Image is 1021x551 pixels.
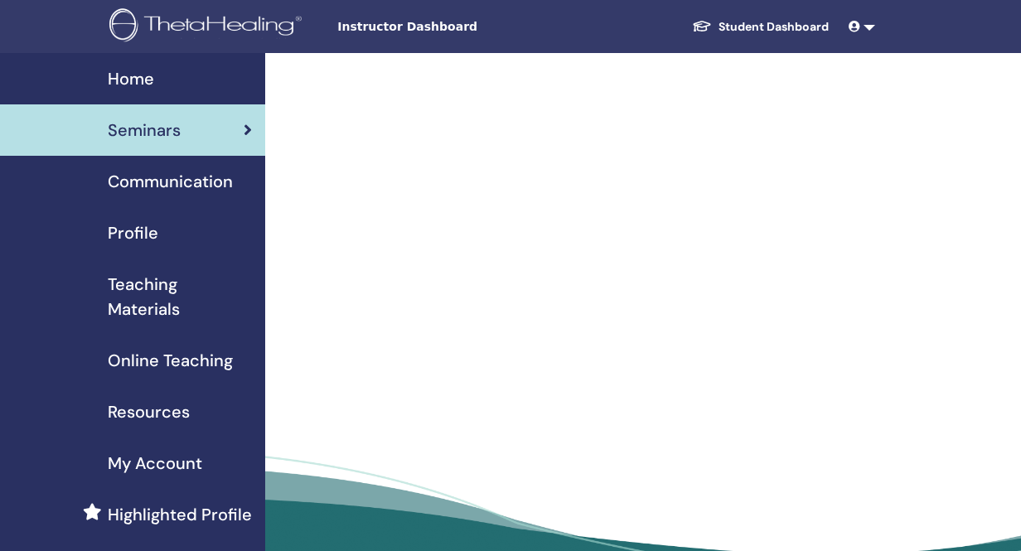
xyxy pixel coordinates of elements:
span: Teaching Materials [108,272,252,321]
span: My Account [108,451,202,476]
a: Student Dashboard [679,12,842,42]
img: graduation-cap-white.svg [692,19,712,33]
span: Seminars [108,118,181,143]
span: Profile [108,220,158,245]
span: Resources [108,399,190,424]
span: Highlighted Profile [108,502,252,527]
span: Online Teaching [108,348,233,373]
span: Communication [108,169,233,194]
img: logo.png [109,8,307,46]
span: Instructor Dashboard [337,18,586,36]
span: Home [108,66,154,91]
